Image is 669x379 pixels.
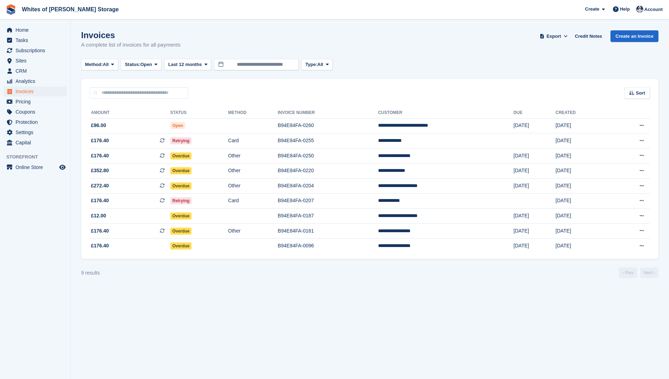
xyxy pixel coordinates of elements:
[555,163,610,179] td: [DATE]
[513,118,555,133] td: [DATE]
[81,30,181,40] h1: Invoices
[278,107,378,119] th: Invoice Number
[555,239,610,253] td: [DATE]
[16,86,58,96] span: Invoices
[278,223,378,239] td: B94E84FA-0161
[278,193,378,209] td: B94E84FA-0207
[278,148,378,163] td: B94E84FA-0250
[4,25,67,35] a: menu
[170,212,192,219] span: Overdue
[170,167,192,174] span: Overdue
[6,154,70,161] span: Storefront
[513,148,555,163] td: [DATE]
[16,107,58,117] span: Coupons
[640,267,658,278] a: Next
[555,148,610,163] td: [DATE]
[305,61,317,68] span: Type:
[91,182,109,189] span: £272.40
[302,59,333,71] button: Type: All
[555,209,610,224] td: [DATE]
[16,117,58,127] span: Protection
[513,239,555,253] td: [DATE]
[170,122,186,129] span: Open
[4,127,67,137] a: menu
[170,228,192,235] span: Overdue
[513,179,555,194] td: [DATE]
[16,127,58,137] span: Settings
[103,61,109,68] span: All
[125,61,140,68] span: Status:
[16,56,58,66] span: Sites
[170,152,192,160] span: Overdue
[85,61,103,68] span: Method:
[636,6,643,13] img: Wendy
[121,59,162,71] button: Status: Open
[317,61,323,68] span: All
[4,107,67,117] a: menu
[4,97,67,107] a: menu
[81,269,100,277] div: 9 results
[636,90,645,97] span: Sort
[610,30,658,42] a: Create an Invoice
[228,179,278,194] td: Other
[555,223,610,239] td: [DATE]
[513,209,555,224] td: [DATE]
[4,56,67,66] a: menu
[278,163,378,179] td: B94E84FA-0220
[644,6,663,13] span: Account
[513,223,555,239] td: [DATE]
[228,148,278,163] td: Other
[170,242,192,249] span: Overdue
[6,4,16,15] img: stora-icon-8386f47178a22dfd0bd8f6a31ec36ba5ce8667c1dd55bd0f319d3a0aa187defe.svg
[16,162,58,172] span: Online Store
[168,61,202,68] span: Last 12 months
[91,152,109,160] span: £176.40
[16,97,58,107] span: Pricing
[16,76,58,86] span: Analytics
[170,137,192,144] span: Retrying
[91,212,106,219] span: £12.00
[91,227,109,235] span: £176.40
[170,107,228,119] th: Status
[278,118,378,133] td: B94E84FA-0260
[4,86,67,96] a: menu
[555,107,610,119] th: Created
[164,59,211,71] button: Last 12 months
[4,66,67,76] a: menu
[619,267,637,278] a: Previous
[91,137,109,144] span: £176.40
[278,239,378,253] td: B94E84FA-0096
[19,4,122,15] a: Whites of [PERSON_NAME] Storage
[278,179,378,194] td: B94E84FA-0204
[81,41,181,49] p: A complete list of invoices for all payments
[4,46,67,55] a: menu
[228,107,278,119] th: Method
[547,33,561,40] span: Export
[378,107,513,119] th: Customer
[170,197,192,204] span: Retrying
[228,223,278,239] td: Other
[228,133,278,149] td: Card
[4,35,67,45] a: menu
[90,107,170,119] th: Amount
[81,59,118,71] button: Method: All
[91,122,106,129] span: £96.00
[228,193,278,209] td: Card
[555,118,610,133] td: [DATE]
[16,35,58,45] span: Tasks
[228,163,278,179] td: Other
[585,6,599,13] span: Create
[91,242,109,249] span: £176.40
[91,167,109,174] span: £352.80
[513,163,555,179] td: [DATE]
[538,30,569,42] button: Export
[618,267,660,278] nav: Page
[4,162,67,172] a: menu
[16,66,58,76] span: CRM
[555,133,610,149] td: [DATE]
[4,76,67,86] a: menu
[58,163,67,172] a: Preview store
[140,61,152,68] span: Open
[4,117,67,127] a: menu
[16,138,58,148] span: Capital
